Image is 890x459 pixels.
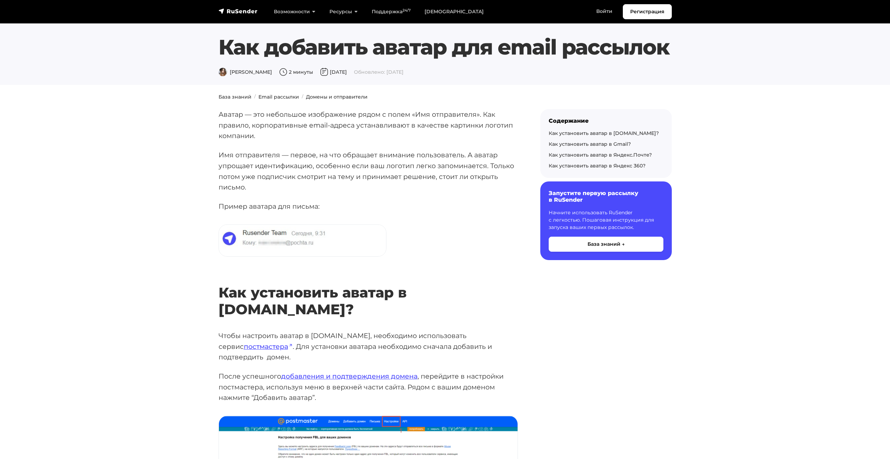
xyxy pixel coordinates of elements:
[623,4,672,19] a: Регистрация
[549,141,631,147] a: Как установить аватар в Gmail?
[219,150,518,193] p: Имя отправителя — первое, на что обращает внимание пользователь. А аватар упрощает идентификацию,...
[244,342,293,351] a: постмастера
[418,5,491,19] a: [DEMOGRAPHIC_DATA]
[549,237,663,252] button: База знаний →
[549,152,652,158] a: Как установить аватар в Яндекс.Почте?
[549,190,663,203] h6: Запустите первую рассылку в RuSender
[267,5,322,19] a: Возможности
[320,68,328,76] img: Дата публикации
[258,94,299,100] a: Email рассылки
[219,201,518,212] p: Пример аватара для письма:
[365,5,418,19] a: Поддержка24/7
[549,209,663,231] p: Начните использовать RuSender с легкостью. Пошаговая инструкция для запуска ваших первых рассылок.
[219,35,672,60] h1: Как добавить аватар для email рассылок
[214,93,676,101] nav: breadcrumb
[219,8,258,15] img: RuSender
[219,225,386,256] img: Пример аватара в рассылке
[219,371,518,403] p: После успешного , перейдите в настройки постмастера, используя меню в верхней части сайта. Рядом ...
[320,69,347,75] span: [DATE]
[219,330,518,363] p: Чтобы настроить аватар в [DOMAIN_NAME], необходимо использовать сервис . Для установки аватара не...
[281,372,418,380] a: добавления и подтверждения домена
[279,68,287,76] img: Время чтения
[279,69,313,75] span: 2 минуты
[540,181,672,260] a: Запустите первую рассылку в RuSender Начните использовать RuSender с легкостью. Пошаговая инструк...
[589,4,619,19] a: Войти
[219,264,518,318] h2: Как установить аватар в [DOMAIN_NAME]?
[219,94,251,100] a: База знаний
[403,8,411,13] sup: 24/7
[219,109,518,141] p: Аватар — это небольшое изображение рядом с полем «Имя отправителя». Как правило, корпоративные em...
[322,5,365,19] a: Ресурсы
[549,163,646,169] a: Как установить аватар в Яндекс 360?
[306,94,368,100] a: Домены и отправители
[219,69,272,75] span: [PERSON_NAME]
[354,69,404,75] span: Обновлено: [DATE]
[549,130,659,136] a: Как установить аватар в [DOMAIN_NAME]?
[549,117,663,124] div: Содержание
